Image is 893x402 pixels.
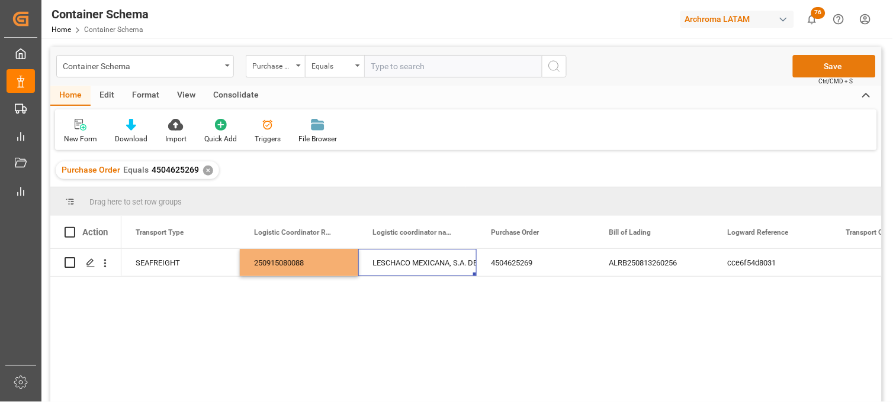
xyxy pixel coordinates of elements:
div: Equals [311,58,352,72]
div: ✕ [203,166,213,176]
div: SEAFREIGHT [121,249,240,276]
span: 76 [811,7,825,19]
div: ALRB250813260256 [595,249,714,276]
div: 250915080088 [240,249,358,276]
div: Import [165,134,187,144]
div: 4504625269 [477,249,595,276]
button: open menu [246,55,305,77]
span: Purchase Order [491,228,539,236]
div: Triggers [255,134,281,144]
div: Edit [91,86,123,106]
input: Type to search [364,55,542,77]
span: Logistic Coordinator Reference Number [254,228,333,236]
div: New Form [64,134,97,144]
div: File Browser [298,134,337,144]
div: Archroma LATAM [680,11,794,28]
div: Consolidate [204,86,268,106]
div: Purchase Order [252,58,293,72]
div: Quick Add [204,134,237,144]
a: Home [52,25,71,34]
div: Press SPACE to select this row. [50,249,121,277]
span: 4504625269 [152,165,199,174]
button: Archroma LATAM [680,8,799,30]
button: Save [793,55,876,77]
button: search button [542,55,567,77]
span: Equals [123,165,149,174]
span: Transport Type [136,228,184,236]
button: show 76 new notifications [799,6,825,33]
span: Ctrl/CMD + S [819,77,853,86]
button: open menu [305,55,364,77]
div: Action [82,227,108,238]
div: LESCHACO MEXICANA, S.A. DE C.V. [372,249,462,277]
div: Format [123,86,168,106]
div: Container Schema [52,5,149,23]
div: Container Schema [63,58,221,73]
span: Purchase Order [62,165,120,174]
div: Download [115,134,147,144]
button: Help Center [825,6,852,33]
div: cce6f54d8031 [714,249,832,276]
button: open menu [56,55,234,77]
span: Logistic coordinator name [372,228,452,236]
div: View [168,86,204,106]
div: Home [50,86,91,106]
span: Bill of Lading [609,228,651,236]
span: Drag here to set row groups [89,197,182,206]
span: Logward Reference [728,228,789,236]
